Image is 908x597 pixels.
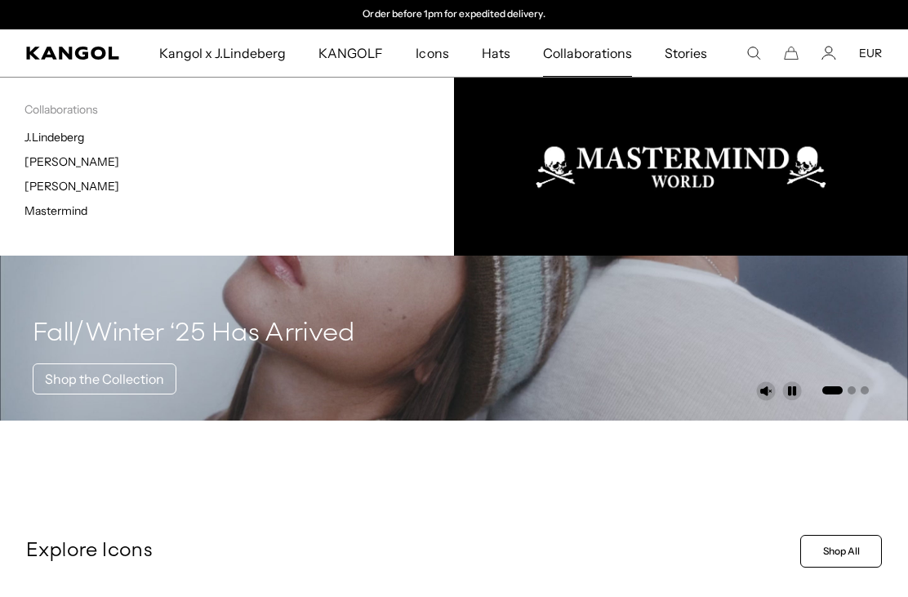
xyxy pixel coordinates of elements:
button: EUR [859,46,882,60]
a: Kangol x J.Lindeberg [143,29,303,77]
p: Collaborations [24,102,454,117]
button: Go to slide 1 [822,386,843,394]
img: mm_banner02.jpg [454,78,908,256]
a: [PERSON_NAME] [24,154,119,169]
span: KANGOLF [318,29,383,77]
a: [PERSON_NAME] [24,179,119,194]
button: Pause [782,381,802,401]
button: Go to slide 2 [848,386,856,394]
h4: Fall/Winter ‘25 Has Arrived [33,318,355,350]
div: Announcement [286,8,622,21]
a: Shop the Collection [33,363,176,394]
a: KANGOLF [302,29,399,77]
ul: Select a slide to show [821,383,869,396]
a: Hats [465,29,527,77]
summary: Search here [746,46,761,60]
button: Go to slide 3 [861,386,869,394]
span: Icons [416,29,448,77]
a: Collaborations [527,29,648,77]
button: Cart [784,46,799,60]
span: Stories [665,29,707,77]
span: Collaborations [543,29,632,77]
button: Unmute [756,381,776,401]
p: Explore Icons [26,539,794,564]
a: Account [821,46,836,60]
p: Order before 1pm for expedited delivery. [363,8,545,21]
a: Shop All [800,535,882,568]
a: Stories [648,29,723,77]
a: Mastermind [24,203,87,218]
div: 2 of 2 [286,8,622,21]
a: J.Lindeberg [24,130,84,145]
span: Hats [482,29,510,77]
span: Kangol x J.Lindeberg [159,29,287,77]
a: Kangol [26,47,120,60]
slideshow-component: Announcement bar [286,8,622,21]
a: Icons [399,29,465,77]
